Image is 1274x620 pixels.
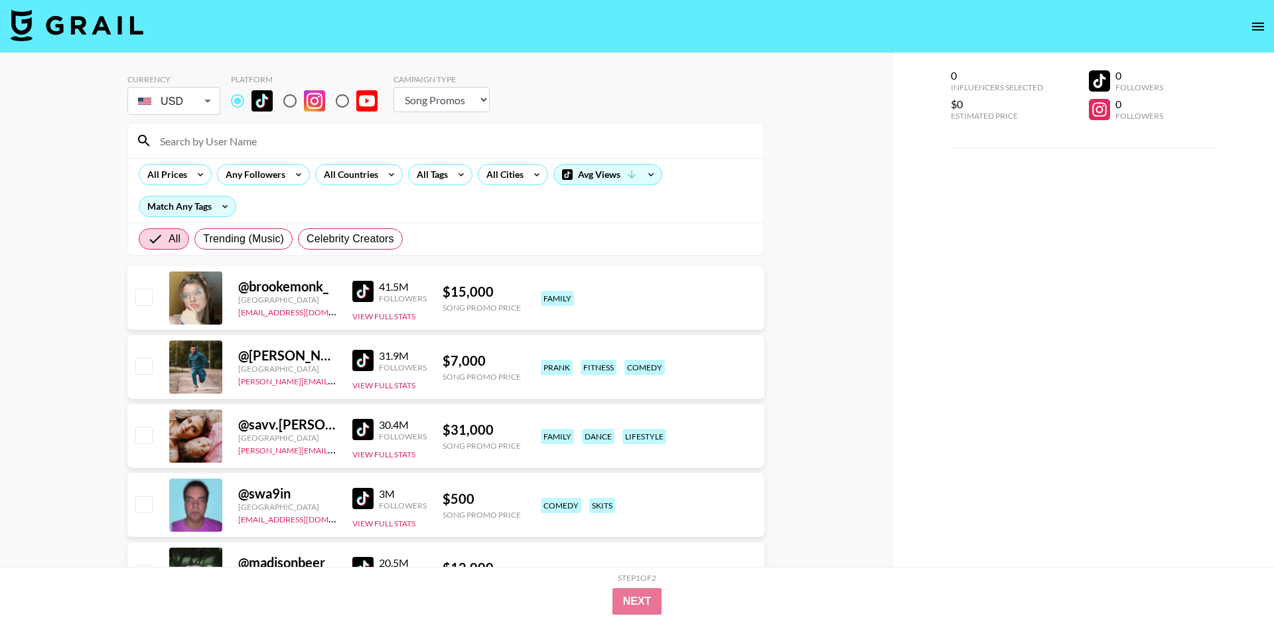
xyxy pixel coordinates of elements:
div: Followers [379,501,427,510]
div: @ [PERSON_NAME].[PERSON_NAME] [238,347,336,364]
div: $ 500 [443,491,521,507]
div: Currency [127,74,220,84]
div: 0 [951,69,1043,82]
div: Campaign Type [393,74,490,84]
button: View Full Stats [352,311,415,321]
div: Followers [1115,111,1163,121]
div: @ madisonbeer [238,554,336,571]
div: Song Promo Price [443,303,521,313]
div: family [541,429,574,444]
div: [GEOGRAPHIC_DATA] [238,364,336,374]
a: [PERSON_NAME][EMAIL_ADDRESS][DOMAIN_NAME] [238,374,435,386]
img: TikTok [352,557,374,578]
div: family [541,291,574,306]
img: TikTok [352,350,374,371]
div: 0 [1115,98,1163,111]
div: All Tags [409,165,451,185]
img: TikTok [352,488,374,509]
div: $ 31,000 [443,422,521,438]
div: comedy [541,498,581,513]
div: 31.9M [379,349,427,362]
button: View Full Stats [352,449,415,459]
div: 3M [379,487,427,501]
div: All Prices [139,165,190,185]
div: prank [541,360,573,375]
div: $0 [951,98,1043,111]
div: @ brookemonk_ [238,278,336,295]
div: Followers [379,362,427,372]
div: All Cities [478,165,526,185]
div: 41.5M [379,280,427,293]
div: Song Promo Price [443,510,521,520]
div: Match Any Tags [139,196,236,216]
a: [PERSON_NAME][EMAIL_ADDRESS][DOMAIN_NAME] [238,443,435,455]
span: Trending (Music) [203,231,284,247]
div: 30.4M [379,418,427,431]
img: TikTok [352,281,374,302]
div: skits [589,498,615,513]
div: [GEOGRAPHIC_DATA] [238,502,336,512]
button: View Full Stats [352,518,415,528]
div: $ 7,000 [443,352,521,369]
div: $ 12,000 [443,560,521,576]
div: $ 15,000 [443,283,521,300]
img: TikTok [251,90,273,112]
a: [EMAIL_ADDRESS][DOMAIN_NAME] [238,305,372,317]
div: Followers [1115,82,1163,92]
div: lifestyle [622,429,666,444]
div: [GEOGRAPHIC_DATA] [238,295,336,305]
div: Followers [379,293,427,303]
img: Instagram [304,90,325,112]
div: Song Promo Price [443,441,521,451]
span: All [169,231,180,247]
div: [GEOGRAPHIC_DATA] [238,433,336,443]
div: dance [582,429,614,444]
img: Grail Talent [11,9,143,41]
div: Step 1 of 2 [618,573,656,583]
div: comedy [624,360,665,375]
div: Any Followers [218,165,288,185]
div: Influencers Selected [951,82,1043,92]
div: All Countries [316,165,381,185]
div: Followers [379,431,427,441]
div: Avg Views [554,165,662,185]
a: [EMAIL_ADDRESS][DOMAIN_NAME] [238,512,372,524]
iframe: Drift Widget Chat Controller [1208,554,1258,604]
div: USD [130,90,218,113]
span: Celebrity Creators [307,231,394,247]
button: open drawer [1245,13,1271,40]
img: TikTok [352,419,374,440]
div: @ swa9in [238,485,336,502]
div: fitness [581,360,616,375]
div: Estimated Price [951,111,1043,121]
div: Song Promo Price [443,372,521,382]
input: Search by User Name [152,130,756,151]
button: Next [612,588,662,615]
div: 20.5M [379,556,427,570]
div: 0 [1115,69,1163,82]
div: @ savv.[PERSON_NAME] [238,416,336,433]
img: YouTube [356,90,378,112]
div: Platform [231,74,388,84]
button: View Full Stats [352,380,415,390]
